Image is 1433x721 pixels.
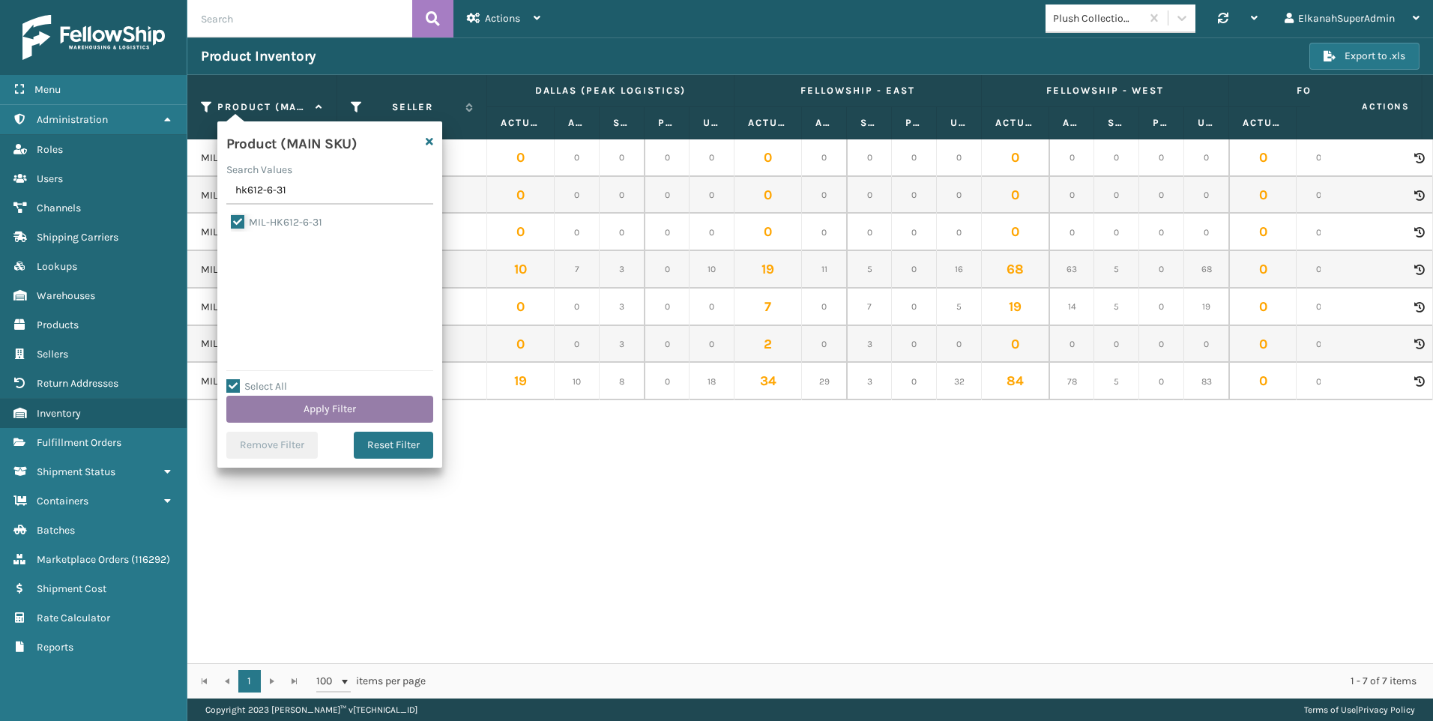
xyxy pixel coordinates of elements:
i: Product Activity [1414,227,1423,238]
td: 0 [555,289,600,326]
td: 0 [892,214,937,251]
a: MIL-HK612-4 [201,225,261,240]
td: 0 [937,139,982,177]
td: 0 [937,214,982,251]
span: Users [37,172,63,185]
td: 3 [600,251,645,289]
label: Actual Quantity [1243,116,1282,130]
td: 0 [1229,214,1297,251]
td: 0 [690,289,734,326]
i: Product Activity [1414,190,1423,201]
td: 0 [847,214,892,251]
td: 0 [1049,139,1094,177]
a: MIL-FTMT-B [201,151,257,166]
span: Roles [37,143,63,156]
td: 0 [1297,289,1342,326]
a: MIL-MT-CLCF-10-K [201,300,288,315]
td: 5 [937,289,982,326]
td: 0 [1094,177,1139,214]
button: Remove Filter [226,432,318,459]
td: 0 [645,326,690,363]
td: 68 [1184,251,1229,289]
td: 0 [645,139,690,177]
td: 0 [802,214,847,251]
label: Available [815,116,833,130]
td: 0 [982,214,1049,251]
td: 0 [1229,177,1297,214]
td: 0 [802,289,847,326]
td: 0 [555,139,600,177]
label: Search Values [226,162,292,178]
label: Select All [226,380,287,393]
td: 3 [600,289,645,326]
td: 0 [645,289,690,326]
td: 0 [1184,214,1229,251]
i: Product Activity [1414,339,1423,349]
a: MIL-MT-CLCF-10-T [201,374,286,389]
td: 7 [734,289,802,326]
td: 0 [847,177,892,214]
span: Fulfillment Orders [37,436,121,449]
label: Actual Quantity [995,116,1035,130]
td: 0 [555,326,600,363]
td: 0 [802,139,847,177]
span: Containers [37,495,88,507]
td: 0 [1229,326,1297,363]
td: 0 [645,363,690,400]
td: 14 [1049,289,1094,326]
td: 0 [1139,326,1184,363]
td: 0 [690,326,734,363]
td: 0 [1139,139,1184,177]
label: Safety [860,116,878,130]
button: Apply Filter [226,396,433,423]
td: 0 [734,177,802,214]
span: Warehouses [37,289,95,302]
label: Actual Quantity [748,116,788,130]
td: 18 [690,363,734,400]
td: 0 [1297,139,1342,177]
td: 10 [690,251,734,289]
label: Fellowship - West [995,84,1215,97]
td: 3 [847,363,892,400]
a: Terms of Use [1304,705,1356,715]
span: Return Addresses [37,377,118,390]
a: MIL-MT-CLCF-10-F [201,262,286,277]
td: 0 [600,214,645,251]
td: 0 [1184,326,1229,363]
span: Products [37,319,79,331]
label: Unallocated [703,116,720,130]
span: Lookups [37,260,77,273]
td: 0 [1139,363,1184,400]
div: Plush Collections [1053,10,1142,26]
td: 0 [1184,139,1229,177]
span: Actions [485,12,520,25]
td: 0 [555,214,600,251]
label: Pending [658,116,675,130]
label: Available [568,116,585,130]
span: 100 [316,674,339,689]
td: 0 [487,177,555,214]
a: 1 [238,670,261,693]
td: 11 [802,251,847,289]
td: 19 [1184,289,1229,326]
td: 0 [487,214,555,251]
td: 16 [937,251,982,289]
label: Product (MAIN SKU) [217,100,308,114]
td: 0 [892,177,937,214]
td: 0 [1297,214,1342,251]
label: Fellowship - East [748,84,968,97]
td: 32 [937,363,982,400]
span: Actions [1315,94,1419,119]
button: Export to .xls [1309,43,1420,70]
td: 0 [1139,251,1184,289]
a: Privacy Policy [1358,705,1415,715]
span: Administration [37,113,108,126]
label: Pending [905,116,923,130]
label: Dallas (Peak Logistics) [501,84,720,97]
span: Marketplace Orders [37,553,129,566]
td: 0 [892,139,937,177]
span: Sellers [37,348,68,360]
td: 0 [1297,251,1342,289]
td: 0 [600,139,645,177]
span: Shipment Cost [37,582,106,595]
